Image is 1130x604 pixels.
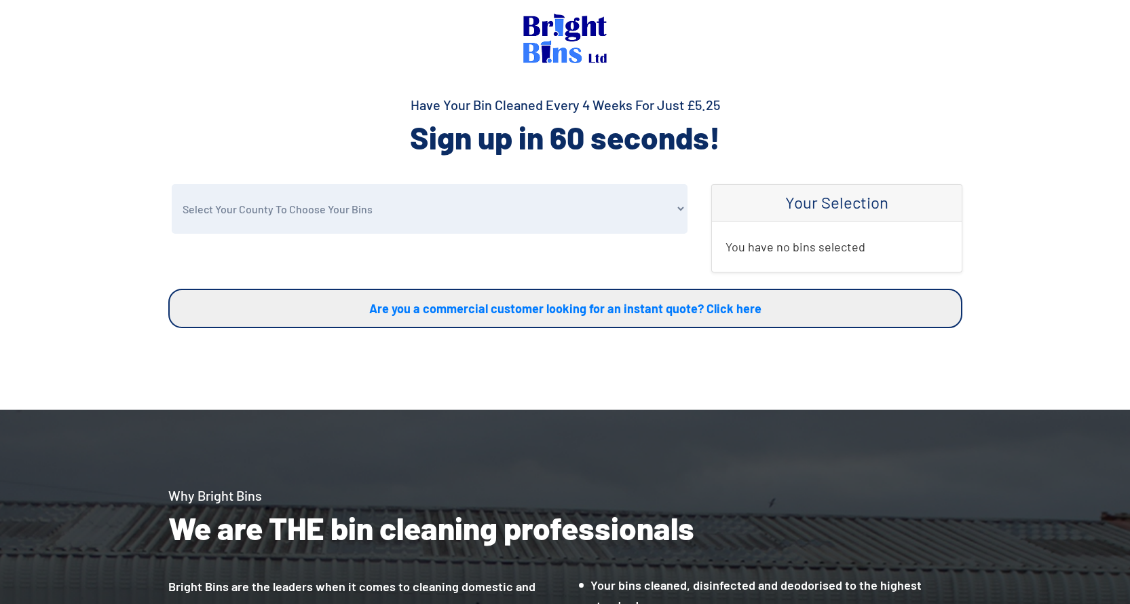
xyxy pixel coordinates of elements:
[168,486,962,505] h4: Why Bright Bins
[168,289,962,328] a: Are you a commercial customer looking for an instant quote? Click here
[168,95,962,114] h4: Have Your Bin Cleaned Every 4 Weeks For Just £5.25
[168,508,962,548] h2: We are THE bin cleaning professionals
[726,193,948,213] h4: Your Selection
[168,117,962,158] h2: Sign up in 60 seconds!
[726,235,948,258] p: You have no bins selected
